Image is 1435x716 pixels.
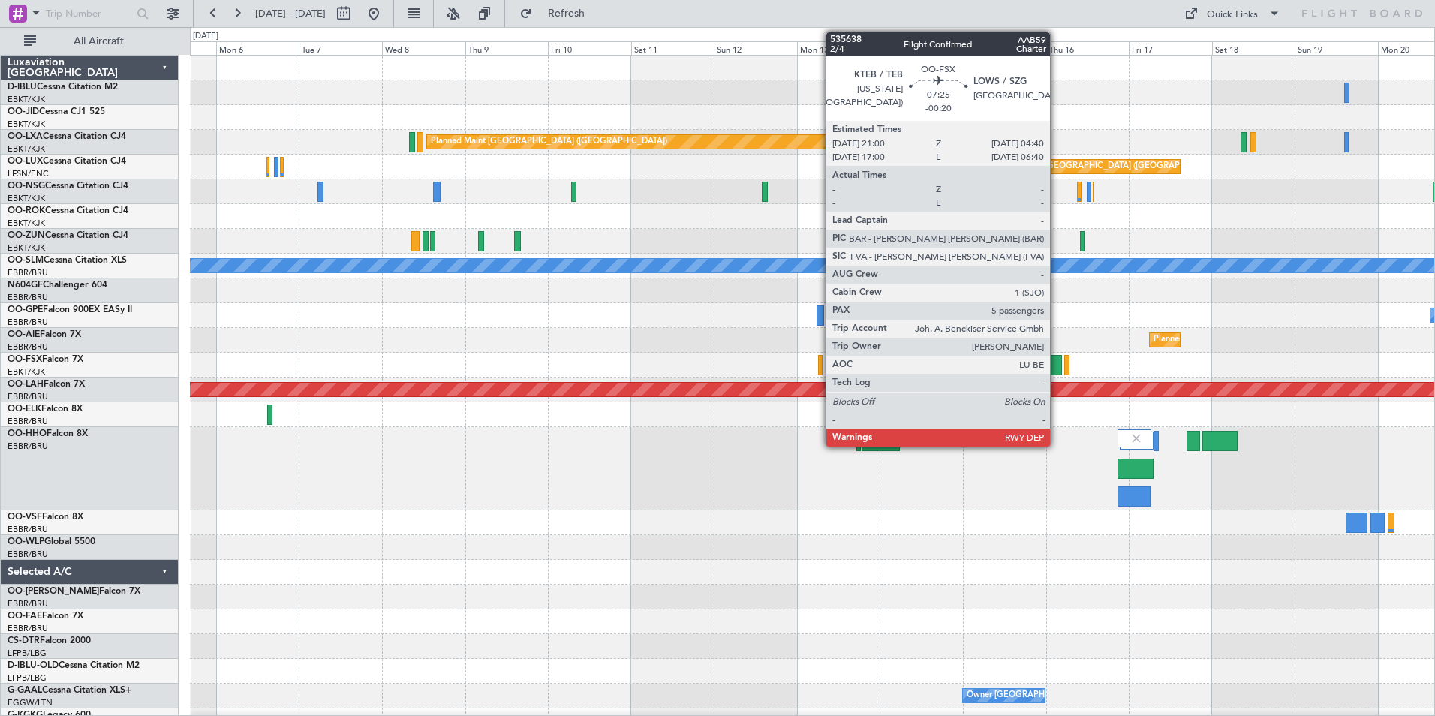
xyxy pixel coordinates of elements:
div: Mon 6 [216,41,299,55]
span: OO-HHO [8,429,47,438]
a: EBKT/KJK [8,119,45,130]
img: gray-close.svg [1130,432,1143,445]
a: EGGW/LTN [8,697,53,708]
a: EBBR/BRU [8,598,48,609]
a: CS-DTRFalcon 2000 [8,636,91,645]
a: OO-ELKFalcon 8X [8,405,83,414]
div: Sat 18 [1212,41,1295,55]
a: EBBR/BRU [8,623,48,634]
a: EBBR/BRU [8,391,48,402]
a: OO-LUXCessna Citation CJ4 [8,157,126,166]
span: OO-JID [8,107,39,116]
span: OO-NSG [8,182,45,191]
span: OO-LUX [8,157,43,166]
span: D-IBLU [8,83,37,92]
span: OO-AIE [8,330,40,339]
a: LFPB/LBG [8,648,47,659]
a: EBBR/BRU [8,441,48,452]
a: G-GAALCessna Citation XLS+ [8,686,131,695]
a: OO-ROKCessna Citation CJ4 [8,206,128,215]
a: OO-FSXFalcon 7X [8,355,83,364]
a: LFSN/ENC [8,168,49,179]
a: OO-LXACessna Citation CJ4 [8,132,126,141]
div: Thu 16 [1046,41,1130,55]
span: Refresh [535,8,598,19]
span: N604GF [8,281,43,290]
span: OO-LXA [8,132,43,141]
a: EBKT/KJK [8,143,45,155]
div: Sat 11 [631,41,714,55]
button: Refresh [513,2,603,26]
div: Tue 7 [299,41,382,55]
a: D-IBLU-OLDCessna Citation M2 [8,661,140,670]
div: Planned Maint [GEOGRAPHIC_DATA] ([GEOGRAPHIC_DATA]) [431,131,667,153]
div: Mon 13 [797,41,880,55]
span: OO-FSX [8,355,42,364]
div: Wed 15 [963,41,1046,55]
a: OO-WLPGlobal 5500 [8,537,95,546]
span: OO-GPE [8,305,43,314]
a: EBKT/KJK [8,242,45,254]
div: [DATE] [193,30,218,43]
span: OO-LAH [8,380,44,389]
a: EBKT/KJK [8,218,45,229]
a: OO-GPEFalcon 900EX EASy II [8,305,132,314]
div: Fri 17 [1129,41,1212,55]
a: OO-FAEFalcon 7X [8,612,83,621]
a: OO-AIEFalcon 7X [8,330,81,339]
a: EBBR/BRU [8,416,48,427]
a: OO-NSGCessna Citation CJ4 [8,182,128,191]
a: OO-SLMCessna Citation XLS [8,256,127,265]
div: Tue 14 [880,41,963,55]
a: EBBR/BRU [8,267,48,278]
div: Owner [GEOGRAPHIC_DATA] ([GEOGRAPHIC_DATA]) [967,684,1174,707]
div: Wed 8 [382,41,465,55]
a: D-IBLUCessna Citation M2 [8,83,118,92]
a: EBKT/KJK [8,193,45,204]
div: Sun 19 [1295,41,1378,55]
a: EBBR/BRU [8,549,48,560]
button: Quick Links [1177,2,1288,26]
a: OO-HHOFalcon 8X [8,429,88,438]
a: LFPB/LBG [8,672,47,684]
div: Sun 12 [714,41,797,55]
a: N604GFChallenger 604 [8,281,107,290]
span: OO-[PERSON_NAME] [8,587,99,596]
span: G-GAAL [8,686,42,695]
a: OO-LAHFalcon 7X [8,380,85,389]
a: OO-VSFFalcon 8X [8,513,83,522]
div: Quick Links [1207,8,1258,23]
span: OO-VSF [8,513,42,522]
span: OO-ELK [8,405,41,414]
a: EBKT/KJK [8,94,45,105]
span: OO-SLM [8,256,44,265]
div: Planned Maint [GEOGRAPHIC_DATA] ([GEOGRAPHIC_DATA] National) [988,155,1259,178]
div: Fri 10 [548,41,631,55]
span: OO-FAE [8,612,42,621]
a: EBBR/BRU [8,341,48,353]
a: EBKT/KJK [8,366,45,378]
input: Trip Number [46,2,132,25]
a: OO-[PERSON_NAME]Falcon 7X [8,587,140,596]
a: OO-JIDCessna CJ1 525 [8,107,105,116]
a: OO-ZUNCessna Citation CJ4 [8,231,128,240]
span: OO-ZUN [8,231,45,240]
span: All Aircraft [39,36,158,47]
a: EBBR/BRU [8,317,48,328]
button: All Aircraft [17,29,163,53]
a: EBBR/BRU [8,524,48,535]
div: Thu 9 [465,41,549,55]
a: EBBR/BRU [8,292,48,303]
span: CS-DTR [8,636,40,645]
span: D-IBLU-OLD [8,661,59,670]
span: OO-ROK [8,206,45,215]
span: [DATE] - [DATE] [255,7,326,20]
div: Planned Maint [GEOGRAPHIC_DATA] ([GEOGRAPHIC_DATA] National) [1154,329,1425,351]
span: OO-WLP [8,537,44,546]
